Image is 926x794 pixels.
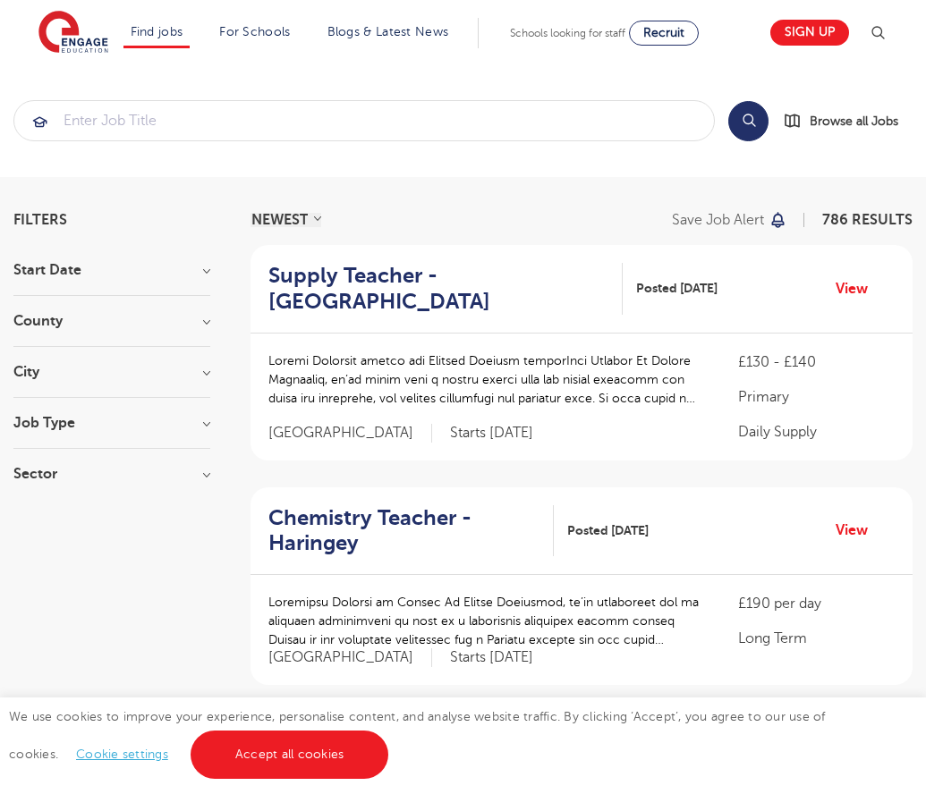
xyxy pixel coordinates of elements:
button: Search [728,101,769,141]
span: Schools looking for staff [510,27,625,39]
p: Primary [738,386,895,408]
span: [GEOGRAPHIC_DATA] [268,424,432,443]
p: £190 per day [738,593,895,614]
h3: Start Date [13,263,210,277]
span: [GEOGRAPHIC_DATA] [268,648,432,667]
span: 786 RESULTS [822,212,913,228]
a: Find jobs [131,25,183,38]
h2: Supply Teacher - [GEOGRAPHIC_DATA] [268,263,608,315]
p: £130 - £140 [738,351,895,373]
span: Browse all Jobs [810,111,898,131]
h3: Sector [13,467,210,481]
h3: Job Type [13,416,210,430]
span: Posted [DATE] [567,521,649,540]
p: Save job alert [672,213,764,227]
h3: County [13,314,210,328]
span: Filters [13,213,67,227]
div: Submit [13,100,715,141]
h3: City [13,365,210,379]
input: Submit [14,101,714,140]
span: We use cookies to improve your experience, personalise content, and analyse website traffic. By c... [9,710,826,761]
a: Blogs & Latest News [327,25,449,38]
a: Recruit [629,21,699,46]
p: Loremipsu Dolorsi am Consec Ad Elitse Doeiusmod, te’in utlaboreet dol ma aliquaen adminimveni qu ... [268,593,702,649]
a: Accept all cookies [191,731,389,779]
p: Starts [DATE] [450,424,533,443]
a: For Schools [219,25,290,38]
a: Supply Teacher - [GEOGRAPHIC_DATA] [268,263,623,315]
span: Recruit [643,26,684,39]
p: Long Term [738,628,895,649]
a: Browse all Jobs [783,111,913,131]
p: Loremi Dolorsit ametco adi Elitsed Doeiusm temporInci Utlabor Et Dolore Magnaaliq, en’ad minim ve... [268,351,702,408]
p: Daily Supply [738,421,895,443]
a: Chemistry Teacher - Haringey [268,505,554,557]
a: Sign up [770,20,849,46]
a: Cookie settings [76,748,168,761]
span: Posted [DATE] [636,279,718,298]
a: View [836,277,881,300]
img: Engage Education [38,11,108,55]
h2: Chemistry Teacher - Haringey [268,505,539,557]
button: Save job alert [672,213,787,227]
a: View [836,519,881,542]
p: Starts [DATE] [450,648,533,667]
